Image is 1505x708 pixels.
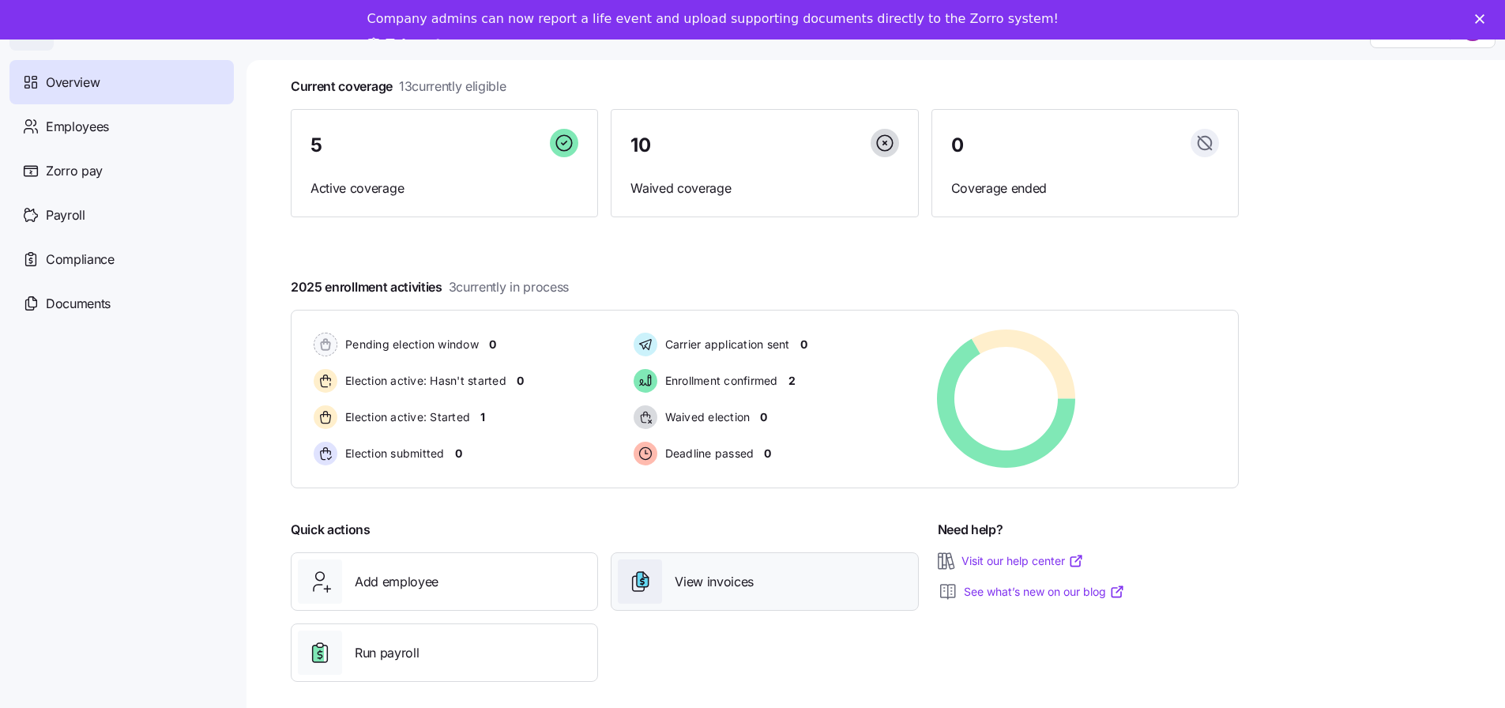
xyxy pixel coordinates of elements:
[291,277,569,297] span: 2025 enrollment activities
[341,446,445,461] span: Election submitted
[46,294,111,314] span: Documents
[660,409,751,425] span: Waived election
[760,409,767,425] span: 0
[630,136,650,155] span: 10
[630,179,898,198] span: Waived coverage
[46,250,115,269] span: Compliance
[764,446,771,461] span: 0
[9,60,234,104] a: Overview
[951,179,1219,198] span: Coverage ended
[964,584,1125,600] a: See what’s new on our blog
[660,337,790,352] span: Carrier application sent
[341,373,506,389] span: Election active: Hasn't started
[9,104,234,149] a: Employees
[800,337,807,352] span: 0
[951,136,964,155] span: 0
[341,337,479,352] span: Pending election window
[341,409,470,425] span: Election active: Started
[788,373,796,389] span: 2
[355,643,419,663] span: Run payroll
[46,161,103,181] span: Zorro pay
[660,446,754,461] span: Deadline passed
[449,277,569,297] span: 3 currently in process
[480,409,485,425] span: 1
[399,77,506,96] span: 13 currently eligible
[517,373,524,389] span: 0
[961,553,1084,569] a: Visit our help center
[938,520,1003,540] span: Need help?
[660,373,778,389] span: Enrollment confirmed
[46,117,109,137] span: Employees
[355,572,438,592] span: Add employee
[367,36,466,54] a: Take a tour
[489,337,496,352] span: 0
[291,77,506,96] span: Current coverage
[9,281,234,326] a: Documents
[367,11,1059,27] div: Company admins can now report a life event and upload supporting documents directly to the Zorro ...
[455,446,462,461] span: 0
[310,179,578,198] span: Active coverage
[310,136,322,155] span: 5
[675,572,754,592] span: View invoices
[46,73,100,92] span: Overview
[291,520,371,540] span: Quick actions
[9,149,234,193] a: Zorro pay
[1475,14,1491,24] div: Close
[9,193,234,237] a: Payroll
[46,205,85,225] span: Payroll
[9,237,234,281] a: Compliance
